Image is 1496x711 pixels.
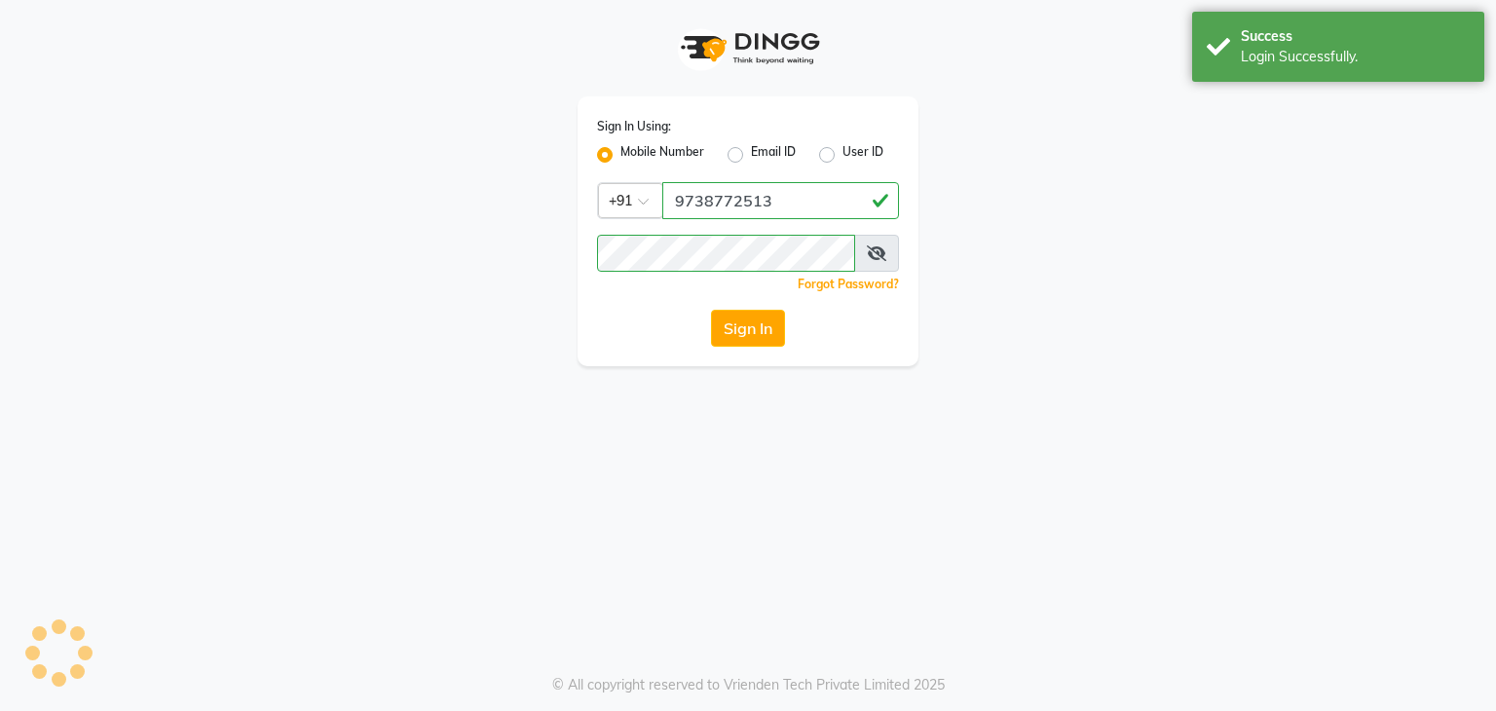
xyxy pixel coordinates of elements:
input: Username [662,182,899,219]
input: Username [597,235,855,272]
button: Sign In [711,310,785,347]
img: logo1.svg [670,19,826,77]
label: Email ID [751,143,796,167]
label: User ID [842,143,883,167]
div: Success [1241,26,1470,47]
a: Forgot Password? [798,277,899,291]
label: Mobile Number [620,143,704,167]
label: Sign In Using: [597,118,671,135]
div: Login Successfully. [1241,47,1470,67]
